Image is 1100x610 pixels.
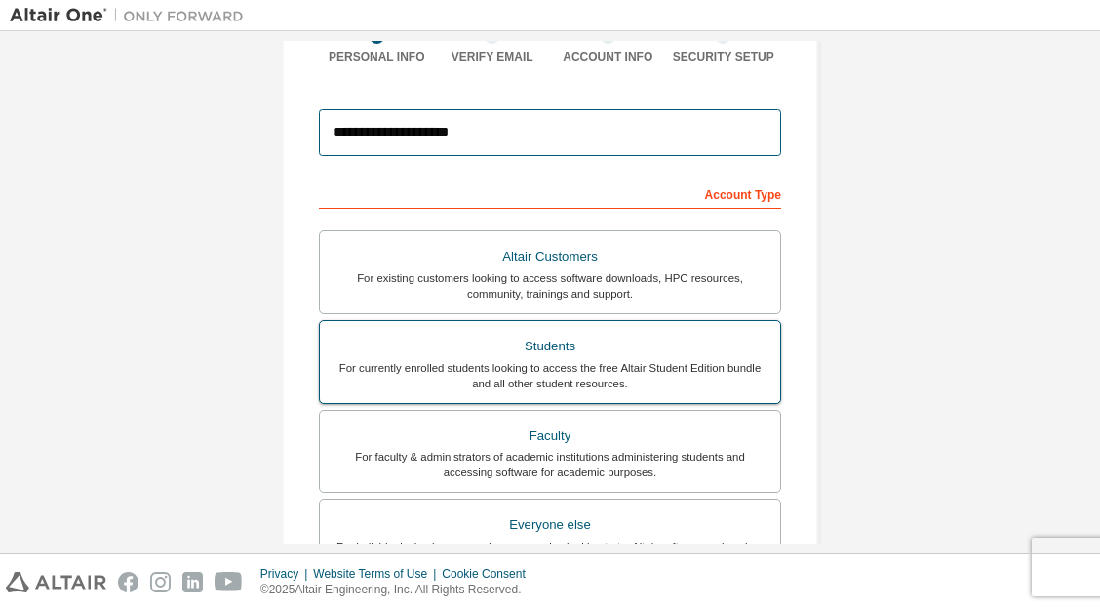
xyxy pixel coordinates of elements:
[332,360,768,391] div: For currently enrolled students looking to access the free Altair Student Edition bundle and all ...
[10,6,254,25] img: Altair One
[666,49,782,64] div: Security Setup
[332,423,768,450] div: Faculty
[332,333,768,360] div: Students
[435,49,551,64] div: Verify Email
[6,572,106,592] img: altair_logo.svg
[260,582,537,598] p: © 2025 Altair Engineering, Inc. All Rights Reserved.
[332,243,768,270] div: Altair Customers
[215,572,243,592] img: youtube.svg
[150,572,171,592] img: instagram.svg
[332,270,768,302] div: For existing customers looking to access software downloads, HPC resources, community, trainings ...
[260,566,313,582] div: Privacy
[313,566,442,582] div: Website Terms of Use
[442,566,536,582] div: Cookie Consent
[332,539,768,570] div: For individuals, businesses and everyone else looking to try Altair software and explore our prod...
[332,449,768,480] div: For faculty & administrators of academic institutions administering students and accessing softwa...
[319,49,435,64] div: Personal Info
[118,572,138,592] img: facebook.svg
[182,572,203,592] img: linkedin.svg
[319,178,781,209] div: Account Type
[332,511,768,539] div: Everyone else
[550,49,666,64] div: Account Info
